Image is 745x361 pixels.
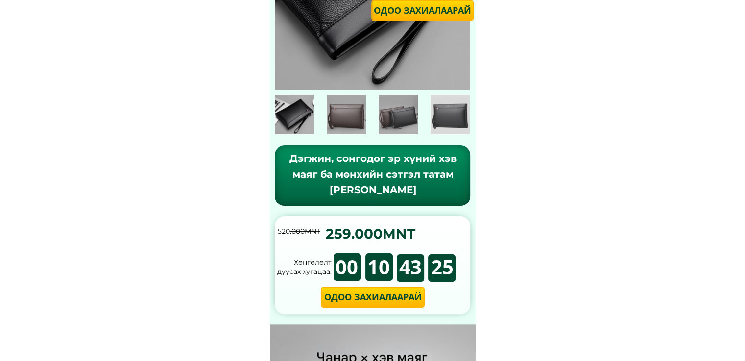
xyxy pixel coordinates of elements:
[289,227,320,236] span: .000MNT
[372,1,473,20] p: Одоо захиалаарай
[277,258,332,287] div: Хөнгөлөлт дуусах хугацаа:
[326,224,414,244] div: 259.000MNT
[322,288,424,307] p: Одоо захиалаарай
[277,227,327,237] div: 520
[278,151,468,198] div: Дэгжин, сонгодог эр хүний хэв маяг ба мөнхийн сэтгэл татам [PERSON_NAME]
